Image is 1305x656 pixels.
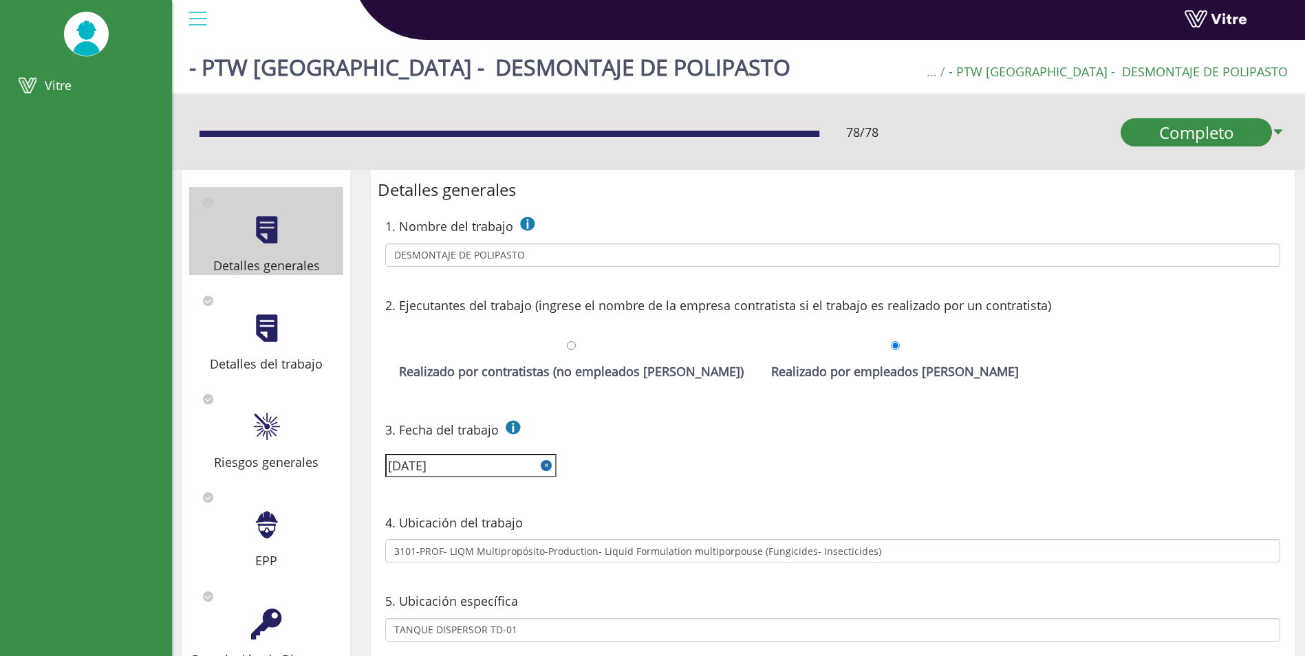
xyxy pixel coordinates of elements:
[385,296,1051,315] span: 2. Ejecutantes del trabajo (ingrese el nombre de la empresa contratista si el trabajo es realizad...
[189,256,343,275] div: Detalles generales
[385,591,518,611] span: 5. Ubicación específica
[64,12,109,56] img: UserPic.png
[189,551,343,570] div: EPP
[1272,118,1284,146] span: caret-down
[385,513,523,532] span: 4. Ubicación del trabajo
[189,452,343,472] div: Riesgos generales
[385,420,499,439] span: 3. Fecha del trabajo
[45,77,72,94] span: Vitre
[399,362,744,381] div: Realizado por contratistas (no empleados [PERSON_NAME])
[771,362,1019,381] div: Realizado por empleados [PERSON_NAME]
[846,122,878,142] span: 78 / 78
[1121,118,1272,146] a: Completo
[937,62,1288,81] li: - PTW [GEOGRAPHIC_DATA] - DESMONTAJE DE POLIPASTO
[189,34,790,93] h1: - PTW [GEOGRAPHIC_DATA] - DESMONTAJE DE POLIPASTO
[927,63,937,80] span: ...
[385,217,513,236] span: 1. Nombre del trabajo
[378,177,1288,203] div: Detalles generales
[189,354,343,373] div: Detalles del trabajo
